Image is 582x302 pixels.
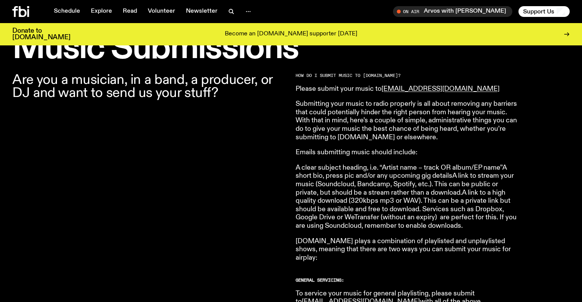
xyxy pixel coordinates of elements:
p: A clear subject heading, i.e. “Artist name – track OR album/EP name”A short bio, press pic and/or... [296,164,517,230]
p: Are you a musician, in a band, a producer, or DJ and want to send us your stuff? [12,73,286,100]
p: Emails submitting music should include: [296,148,517,157]
a: Schedule [49,6,85,17]
p: [DOMAIN_NAME] plays a combination of playlisted and unplaylisted shows, meaning that there are tw... [296,237,517,262]
h3: Donate to [DOMAIN_NAME] [12,28,70,41]
h2: HOW DO I SUBMIT MUSIC TO [DOMAIN_NAME]? [296,73,517,78]
p: Become an [DOMAIN_NAME] supporter [DATE] [225,31,357,38]
a: Volunteer [143,6,180,17]
p: Submitting your music to radio properly is all about removing any barriers that could potentially... [296,100,517,142]
span: Support Us [523,8,554,15]
a: Read [118,6,142,17]
p: Please submit your music to [296,85,517,93]
button: On AirArvos with [PERSON_NAME] [393,6,512,17]
strong: GENERAL SERVICING: [296,277,344,283]
h1: Music Submissions [12,33,570,64]
button: Support Us [518,6,570,17]
a: Explore [86,6,117,17]
a: [EMAIL_ADDRESS][DOMAIN_NAME] [381,85,500,92]
a: Newsletter [181,6,222,17]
